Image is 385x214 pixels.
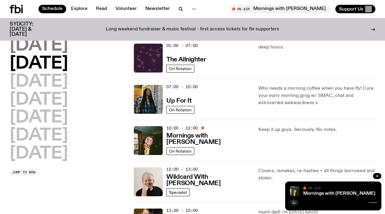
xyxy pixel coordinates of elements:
[12,171,35,174] span: Jump to now
[308,186,321,190] span: On Air
[166,173,251,187] a: Wildcard With [PERSON_NAME]
[169,66,192,71] span: On Rotation
[166,147,194,155] a: On Rotation
[166,208,198,213] span: 13:00 - 15:00
[106,27,279,32] p: Long weekend fundraiser & music festival - first access tickets for fbi supporters
[166,98,191,104] h3: Up For It
[166,174,251,187] h3: Wildcard With [PERSON_NAME]
[10,109,68,126] button: [DATE]
[10,22,48,37] h3: SYDCITY: [DATE] & [DATE]
[166,188,190,196] a: Specialist
[169,107,192,112] span: On Rotation
[10,91,68,108] button: [DATE]
[10,145,68,162] button: [DATE]
[335,5,375,13] button: Support Us
[258,44,375,51] p: deep hours.
[290,186,300,196] img: Freya smiles coyly as she poses for the image.
[258,126,375,133] p: Keep it up guys. Seriously. No notes.
[169,190,187,194] span: Specialist
[166,125,198,131] span: 10:00 - 12:00
[10,169,38,175] button: Jump to now
[134,167,163,196] img: Stuart is smiling charmingly, wearing a black t-shirt against a stark white background.
[166,57,206,63] h3: The Allnighter
[303,191,375,196] a: Mornings with [PERSON_NAME]
[166,106,194,114] a: On Rotation
[67,5,91,13] a: Explore
[142,5,174,13] a: Newsletter
[112,5,140,13] a: Volunteer
[10,55,68,72] button: [DATE]
[166,133,251,145] h3: Mornings with [PERSON_NAME]
[10,127,68,144] button: [DATE]
[166,43,198,48] span: 01:00 - 07:00
[92,5,111,13] a: Read
[134,85,163,114] img: Ify - a Brown Skin girl with black braided twists, looking up to the side with her tongue stickin...
[229,5,331,13] button: On AirMornings with [PERSON_NAME]
[134,126,163,155] img: Freya smiles coyly as she poses for the image.
[258,85,375,107] p: Who needs a morning coffee when you have Ify! Cure your early morning grog w/ SMAC, chat and extr...
[10,73,68,90] button: [DATE]
[166,65,194,73] a: On Rotation
[10,37,68,54] button: [DATE]
[339,6,363,12] span: Support Us
[166,132,251,145] a: Mornings with [PERSON_NAME]
[166,166,198,172] span: 12:00 - 13:00
[166,84,198,90] span: 07:00 - 10:00
[166,97,191,104] a: Up For It
[258,167,375,182] p: Covers, remakes, re-hashes + all things borrowed and stolen.
[38,5,66,13] a: Schedule
[169,149,192,153] span: On Rotation
[166,55,206,63] a: The Allnighter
